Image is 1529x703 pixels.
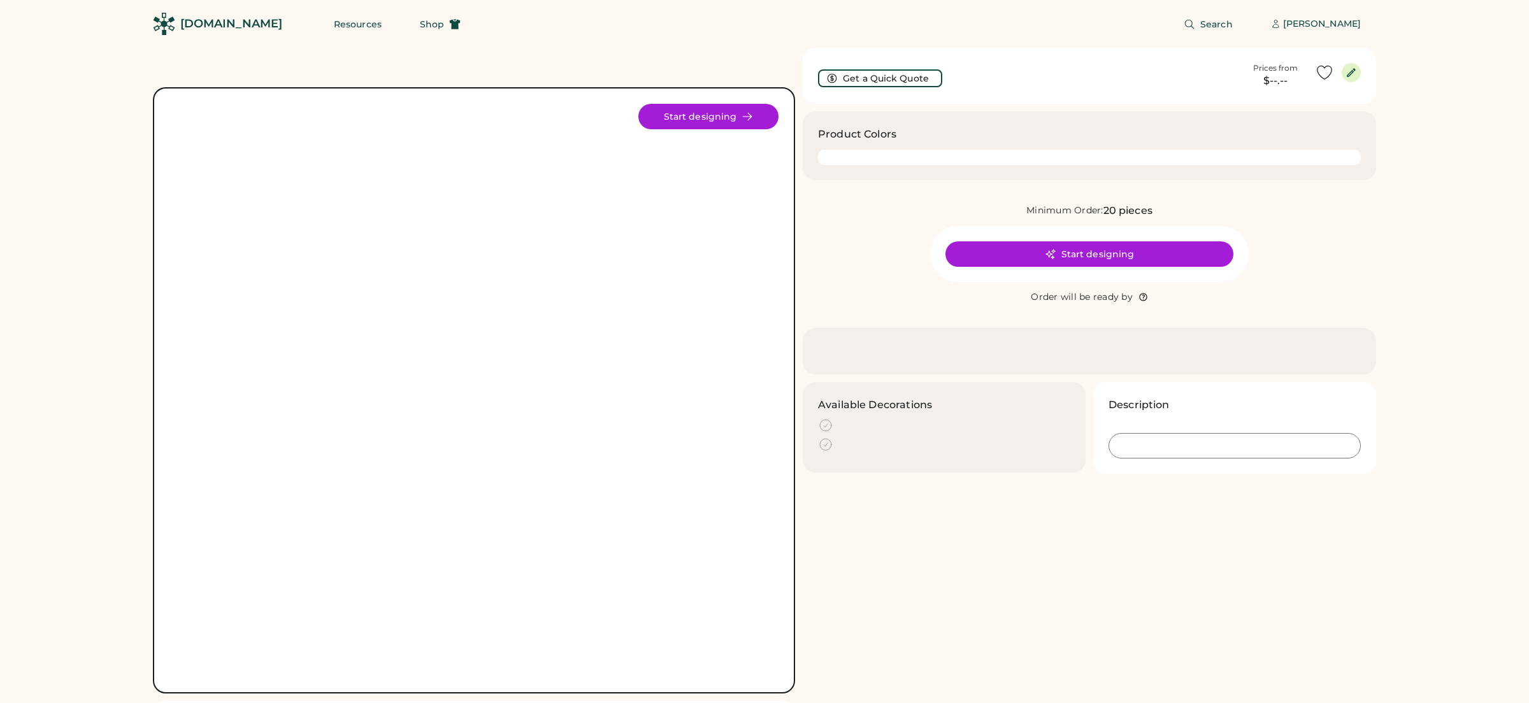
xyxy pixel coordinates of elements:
img: Rendered Logo - Screens [153,13,175,35]
button: Start designing [638,104,779,129]
div: Prices from [1253,63,1298,73]
div: Order will be ready by [1031,291,1133,304]
button: Get a Quick Quote [818,69,942,87]
div: [DOMAIN_NAME] [180,16,282,32]
h3: Product Colors [818,127,896,142]
button: Start designing [945,241,1233,267]
img: yH5BAEAAAAALAAAAAABAAEAAAIBRAA7 [187,104,761,677]
button: Resources [319,11,397,37]
button: Shop [405,11,476,37]
div: $--.-- [1244,73,1307,89]
div: [PERSON_NAME] [1283,18,1361,31]
span: Shop [420,20,444,29]
h3: Available Decorations [818,397,932,413]
div: Minimum Order: [1026,204,1103,217]
span: Search [1200,20,1233,29]
button: Search [1168,11,1248,37]
h3: Description [1109,397,1170,413]
div: 20 pieces [1103,203,1152,218]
